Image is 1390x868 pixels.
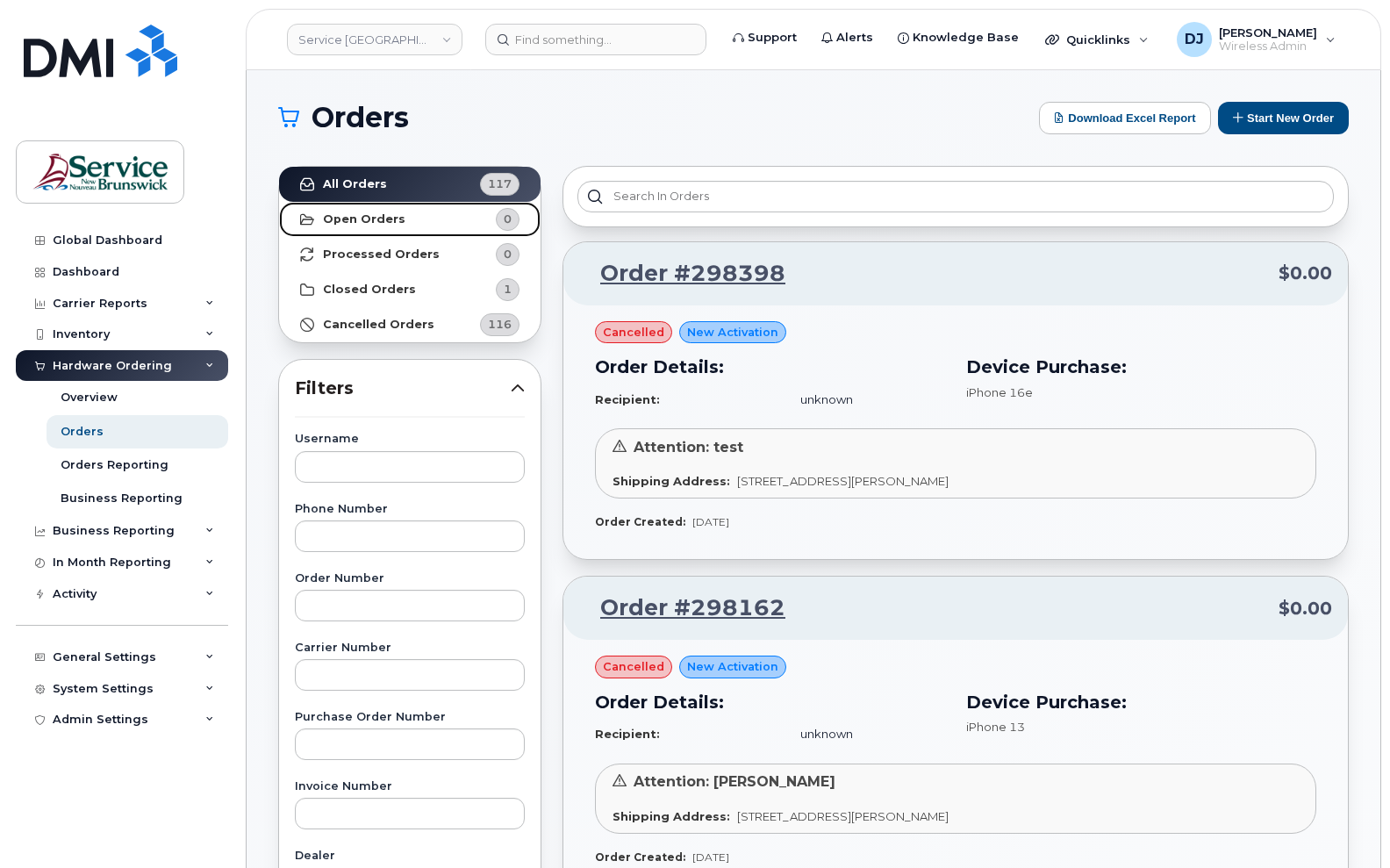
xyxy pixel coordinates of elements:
span: iPhone 16e [966,385,1033,399]
span: [STREET_ADDRESS][PERSON_NAME] [737,474,949,488]
button: Start New Order [1218,102,1349,134]
h3: Device Purchase: [966,689,1316,715]
a: Order #298162 [579,592,785,624]
label: Username [295,434,525,445]
strong: Shipping Address: [613,474,730,488]
strong: Order Created: [595,515,685,528]
a: Cancelled Orders116 [279,307,541,342]
h3: Order Details: [595,689,945,715]
button: Download Excel Report [1039,102,1211,134]
a: All Orders117 [279,167,541,202]
span: iPhone 13 [966,720,1025,734]
span: cancelled [603,658,664,675]
strong: Order Created: [595,850,685,864]
span: $0.00 [1279,596,1332,621]
a: Processed Orders0 [279,237,541,272]
span: New Activation [687,658,778,675]
span: [DATE] [692,850,729,864]
td: unknown [785,719,945,750]
strong: Closed Orders [323,283,416,297]
span: Filters [295,376,511,401]
td: unknown [785,384,945,415]
span: cancelled [603,324,664,341]
h3: Device Purchase: [966,354,1316,380]
strong: Shipping Address: [613,809,730,823]
span: Attention: test [634,439,743,456]
span: 1 [504,281,512,298]
a: Order #298398 [579,258,785,290]
span: Attention: [PERSON_NAME] [634,773,835,790]
span: $0.00 [1279,261,1332,286]
strong: Cancelled Orders [323,318,434,332]
label: Purchase Order Number [295,712,525,723]
input: Search in orders [577,181,1334,212]
span: Orders [312,104,409,131]
label: Carrier Number [295,642,525,654]
label: Dealer [295,850,525,862]
h3: Order Details: [595,354,945,380]
strong: Recipient: [595,727,660,741]
span: [DATE] [692,515,729,528]
span: 0 [504,211,512,227]
label: Invoice Number [295,781,525,793]
strong: Open Orders [323,212,405,226]
label: Order Number [295,573,525,585]
span: 0 [504,246,512,262]
strong: Recipient: [595,392,660,406]
span: [STREET_ADDRESS][PERSON_NAME] [737,809,949,823]
label: Phone Number [295,504,525,515]
span: New Activation [687,324,778,341]
strong: All Orders [323,177,387,191]
span: 116 [488,316,512,333]
strong: Processed Orders [323,247,440,262]
span: 117 [488,176,512,192]
a: Open Orders0 [279,202,541,237]
a: Closed Orders1 [279,272,541,307]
